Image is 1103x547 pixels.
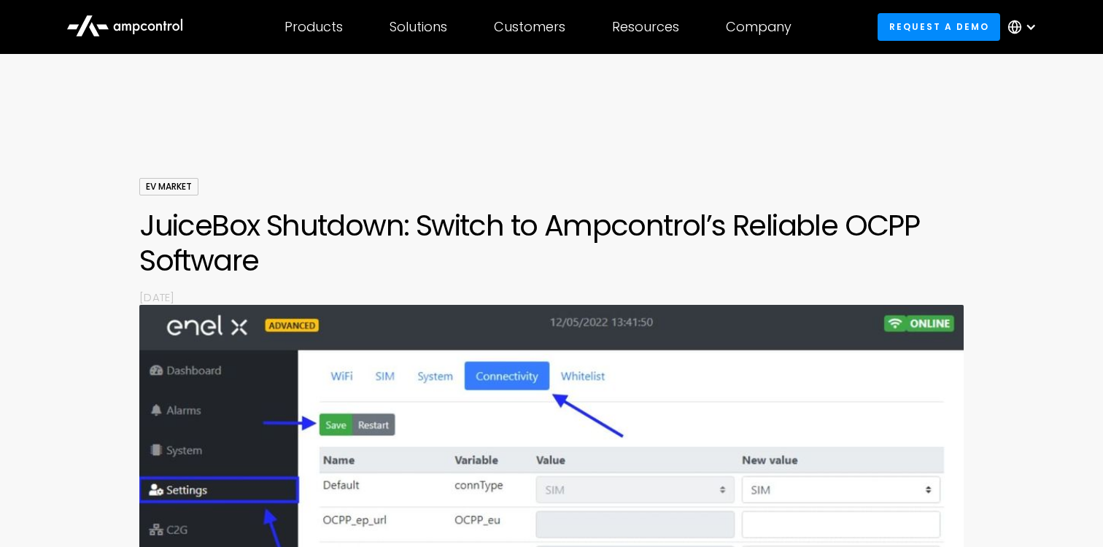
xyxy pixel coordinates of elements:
[494,19,565,35] div: Customers
[612,19,679,35] div: Resources
[390,19,447,35] div: Solutions
[726,19,792,35] div: Company
[285,19,343,35] div: Products
[139,290,964,305] p: [DATE]
[139,178,198,195] div: EV Market
[139,208,964,278] h1: JuiceBox Shutdown: Switch to Ampcontrol’s Reliable OCPP Software
[878,13,1000,40] a: Request a demo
